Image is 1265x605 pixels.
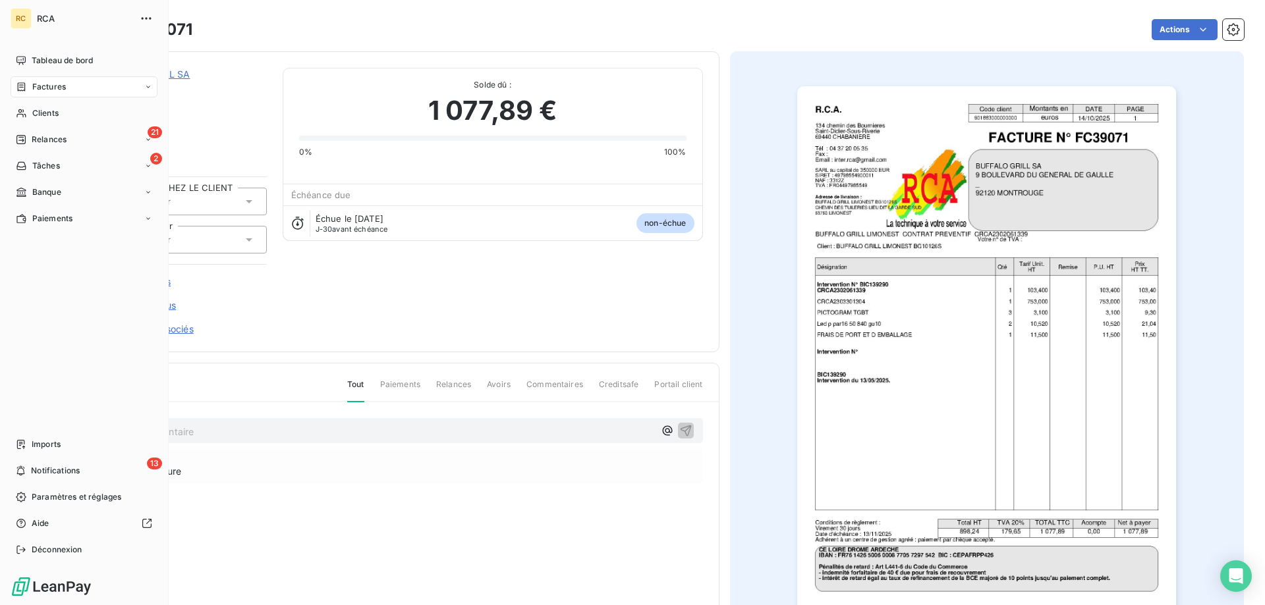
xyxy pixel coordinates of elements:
span: Déconnexion [32,544,82,556]
span: Paramètres et réglages [32,491,121,503]
span: Factures [32,81,66,93]
span: 2 [150,153,162,165]
button: Actions [1152,19,1218,40]
span: Tâches [32,160,60,172]
span: 21 [148,126,162,138]
span: Paiements [380,379,420,401]
span: Aide [32,517,49,529]
span: Avoirs [487,379,511,401]
span: J-30 [316,224,333,234]
span: avant échéance [316,225,388,233]
span: Imports [32,438,61,450]
span: Échéance due [291,190,351,200]
span: Relances [436,379,471,401]
span: Paiements [32,213,72,224]
span: 1 077,89 € [428,91,557,130]
a: Aide [11,513,157,534]
span: Tout [347,379,364,402]
span: RCA [37,13,132,24]
div: Open Intercom Messenger [1220,560,1252,592]
span: 0% [299,146,312,158]
span: 90188300 [103,84,267,94]
span: non-échue [636,213,694,233]
span: 100% [664,146,687,158]
span: Tableau de bord [32,55,93,66]
span: Banque [32,186,61,198]
img: Logo LeanPay [11,576,92,597]
span: Échue le [DATE] [316,213,383,224]
span: Portail client [654,379,702,401]
div: RC [11,8,32,29]
span: Solde dû : [299,79,687,91]
span: Clients [32,107,59,119]
span: Commentaires [526,379,583,401]
span: 13 [147,458,162,469]
span: Creditsafe [599,379,639,401]
span: Notifications [31,465,80,477]
span: Relances [32,134,67,145]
